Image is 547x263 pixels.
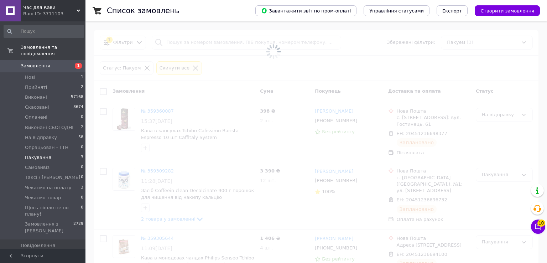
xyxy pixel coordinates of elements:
span: 3 [81,185,83,191]
span: Створити замовлення [480,8,534,14]
div: Ваш ID: 3711103 [23,11,85,17]
a: Створити замовлення [468,8,540,13]
span: Експорт [442,8,462,14]
span: 1 [81,74,83,81]
span: Скасовані [25,104,49,110]
span: 1 [75,63,82,69]
span: 0 [81,205,83,217]
span: 2729 [73,221,83,234]
span: Управління статусами [369,8,424,14]
span: 58 [78,134,83,141]
span: Опрацьован - ТТН [25,144,68,151]
input: Пошук [4,25,84,38]
span: 0 [81,114,83,120]
span: 0 [81,174,83,181]
span: Виконані СЬОГОДНІ [25,124,73,131]
span: Прийняті [25,84,47,91]
span: Таксі / [PERSON_NAME] [25,174,80,181]
span: Завантажити звіт по пром-оплаті [261,7,351,14]
span: Пакування [25,154,51,161]
span: 2 [81,84,83,91]
span: Замовлення з [PERSON_NAME] [25,221,73,234]
span: 57168 [71,94,83,100]
span: 3674 [73,104,83,110]
h1: Список замовлень [107,6,179,15]
span: 2 [81,124,83,131]
button: Експорт [437,5,468,16]
span: Час для Кави [23,4,77,11]
span: Самовивіз [25,164,50,171]
span: 0 [81,195,83,201]
span: Чекаємо товар [25,195,61,201]
span: 0 [81,164,83,171]
button: Управління статусами [364,5,429,16]
span: 0 [81,144,83,151]
button: Створити замовлення [475,5,540,16]
span: Оплачені [25,114,47,120]
span: Нові [25,74,35,81]
span: 3 [81,154,83,161]
span: Замовлення та повідомлення [21,44,85,57]
span: Замовлення [21,63,50,69]
span: 10 [537,220,545,227]
span: Виконані [25,94,47,100]
span: Щось пішло не по плану! [25,205,81,217]
button: Завантажити звіт по пром-оплаті [255,5,356,16]
span: На відправку [25,134,57,141]
span: Повідомлення [21,242,55,249]
span: Чекаємо на оплату [25,185,71,191]
button: Чат з покупцем10 [531,220,545,234]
